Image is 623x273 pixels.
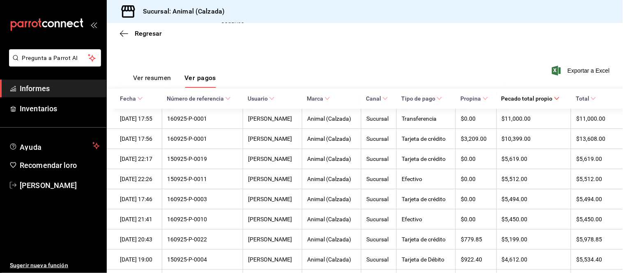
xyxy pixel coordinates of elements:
font: $0.00 [461,216,476,223]
font: [DATE] 19:00 [120,256,152,263]
font: Marca [307,96,323,102]
font: $4,612.00 [502,256,528,263]
span: Marca [307,95,330,102]
font: Tarjeta de crédito [402,156,446,162]
font: Sucursal [366,216,389,223]
font: $5,534.40 [576,256,602,263]
font: Usuario [248,96,268,102]
button: Exportar a Excel [554,66,610,76]
font: $0.00 [461,156,476,162]
font: Tarjeta de crédito [402,135,446,142]
font: [PERSON_NAME] [248,196,292,202]
font: $5,494.00 [502,196,528,202]
font: [DATE] 22:17 [120,156,152,162]
span: Total [576,95,596,102]
font: [PERSON_NAME] [248,176,292,182]
font: [DATE] 22:26 [120,176,152,182]
font: Transferencia [402,115,437,122]
font: [PERSON_NAME] [248,256,292,263]
span: Fecha [120,95,143,102]
font: [PERSON_NAME] [248,156,292,162]
font: Ver resumen [133,74,171,82]
font: Tarjeta de crédito [402,236,446,243]
font: Sucursal [366,196,389,202]
font: [PERSON_NAME] [248,236,292,243]
font: Fecha [120,96,136,102]
font: [DATE] 17:46 [120,196,152,202]
font: Regresar [135,30,162,37]
font: 160925-P-0022 [167,236,207,243]
font: Total [576,96,589,102]
font: Sucursal [366,156,389,162]
font: [DATE] 17:55 [120,115,152,122]
span: Canal [366,95,388,102]
font: $13,608.00 [576,135,605,142]
font: $5,978.85 [576,236,602,243]
font: [DATE] 17:56 [120,135,152,142]
font: [PERSON_NAME] [248,115,292,122]
font: $0.00 [461,176,476,182]
font: Animal (Calzada) [307,236,351,243]
font: Tarjeta de crédito [402,196,446,202]
font: Exportar a Excel [568,67,610,74]
font: 160925-P-0010 [167,216,207,223]
font: Ver pagos [184,74,216,82]
font: [DATE] 21:41 [120,216,152,223]
font: 150925-P-0004 [167,256,207,263]
button: abrir_cajón_menú [90,21,97,28]
font: $0.00 [461,115,476,122]
font: $0.00 [461,196,476,202]
font: [PERSON_NAME] [20,181,77,190]
font: Tipo de pago [401,96,435,102]
font: $11,000.00 [502,115,531,122]
div: pestañas de navegación [133,73,216,88]
font: Número de referencia [167,96,224,102]
font: $5,199.00 [502,236,528,243]
font: $11,000.00 [576,115,605,122]
font: $5,512.00 [502,176,528,182]
button: Pregunta a Parrot AI [9,49,101,67]
font: Propina [460,96,481,102]
font: Efectivo [402,216,422,223]
font: Animal (Calzada) [307,196,351,202]
button: Regresar [120,30,162,37]
span: Tipo de pago [401,95,442,102]
font: Recomendar loro [20,161,77,170]
font: Sucursal [366,176,389,182]
font: Pecado total propio [501,96,553,102]
font: Animal (Calzada) [307,216,351,223]
font: [PERSON_NAME] [248,135,292,142]
font: 150925-P-0019 [167,156,207,162]
font: $5,450.00 [576,216,602,223]
font: $779.85 [461,236,482,243]
font: Pregunta a Parrot AI [22,55,78,61]
font: Canal [366,96,381,102]
font: Inventarios [20,104,57,113]
font: 150925-P-0011 [167,176,207,182]
font: Animal (Calzada) [307,256,351,263]
font: Tarjeta de Débito [402,256,444,263]
font: $3,209.00 [461,135,487,142]
font: $5,619.00 [502,156,528,162]
span: Usuario [248,95,275,102]
span: Pecado total propio [501,95,560,102]
font: $5,450.00 [502,216,528,223]
font: Sucursal [366,256,389,263]
font: Sucursal: Animal (Calzada) [143,7,225,15]
font: Informes [20,84,50,93]
font: [PERSON_NAME] [248,216,292,223]
font: Animal (Calzada) [307,115,351,122]
a: Pregunta a Parrot AI [6,60,101,68]
font: 160925-P-0003 [167,196,207,202]
font: Ayuda [20,143,42,151]
font: Animal (Calzada) [307,176,351,182]
font: Sucursal [366,115,389,122]
font: Sugerir nueva función [10,262,68,268]
font: Animal (Calzada) [307,156,351,162]
span: Propina [460,95,488,102]
font: Animal (Calzada) [307,135,351,142]
font: $5,494.00 [576,196,602,202]
font: Sucursal [366,236,389,243]
font: $5,619.00 [576,156,602,162]
font: [DATE] 20:43 [120,236,152,243]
